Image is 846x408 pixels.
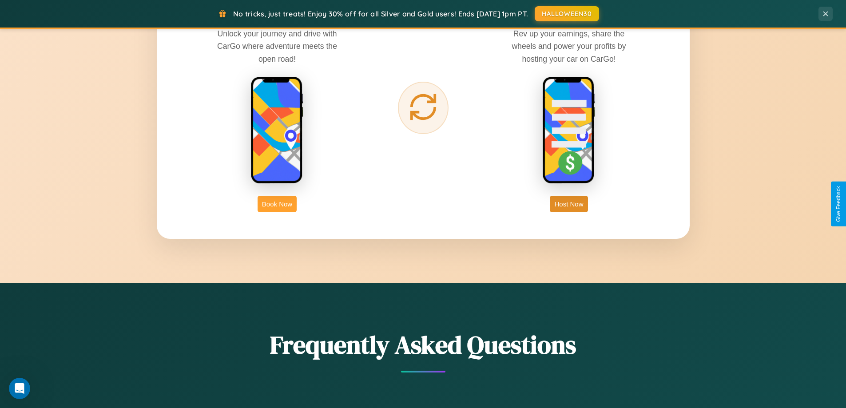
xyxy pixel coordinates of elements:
button: Host Now [550,196,588,212]
p: Unlock your journey and drive with CarGo where adventure meets the open road! [211,28,344,65]
p: Rev up your earnings, share the wheels and power your profits by hosting your car on CarGo! [502,28,635,65]
h2: Frequently Asked Questions [157,328,690,362]
img: rent phone [250,76,304,185]
button: Book Now [258,196,297,212]
button: HALLOWEEN30 [535,6,599,21]
div: Give Feedback [835,186,842,222]
img: host phone [542,76,596,185]
span: No tricks, just treats! Enjoy 30% off for all Silver and Gold users! Ends [DATE] 1pm PT. [233,9,528,18]
iframe: Intercom live chat [9,378,30,399]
